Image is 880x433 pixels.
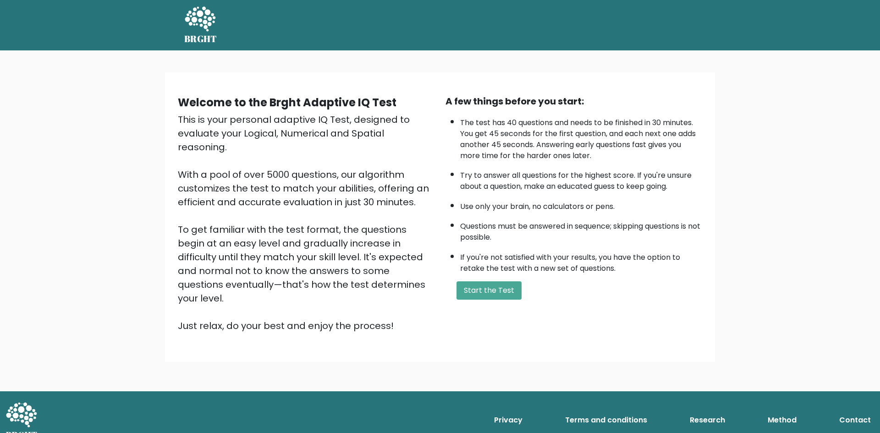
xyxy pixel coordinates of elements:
h5: BRGHT [184,33,217,44]
a: BRGHT [184,4,217,47]
div: This is your personal adaptive IQ Test, designed to evaluate your Logical, Numerical and Spatial ... [178,113,434,333]
div: A few things before you start: [445,94,702,108]
li: If you're not satisfied with your results, you have the option to retake the test with a new set ... [460,247,702,274]
a: Contact [836,411,874,429]
button: Start the Test [456,281,522,300]
a: Terms and conditions [561,411,651,429]
b: Welcome to the Brght Adaptive IQ Test [178,95,396,110]
li: Questions must be answered in sequence; skipping questions is not possible. [460,216,702,243]
a: Research [686,411,729,429]
li: The test has 40 questions and needs to be finished in 30 minutes. You get 45 seconds for the firs... [460,113,702,161]
li: Try to answer all questions for the highest score. If you're unsure about a question, make an edu... [460,165,702,192]
li: Use only your brain, no calculators or pens. [460,197,702,212]
a: Method [764,411,800,429]
a: Privacy [490,411,526,429]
